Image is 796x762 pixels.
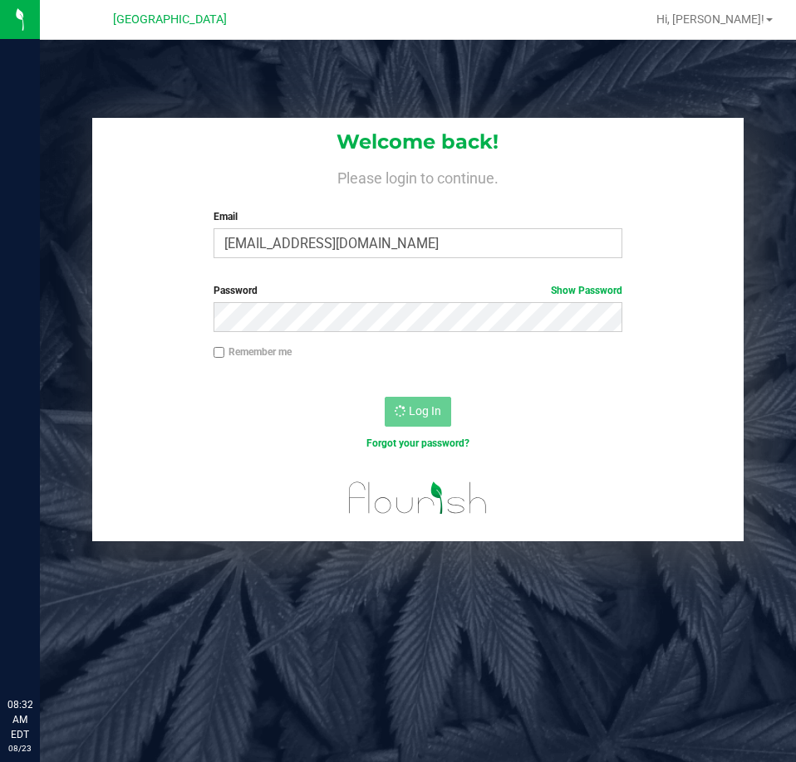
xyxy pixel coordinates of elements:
a: Forgot your password? [366,437,469,449]
h4: Please login to continue. [92,166,743,186]
label: Email [214,209,622,224]
h1: Welcome back! [92,131,743,153]
label: Remember me [214,344,292,359]
p: 08:32 AM EDT [7,697,32,742]
img: flourish_logo.svg [337,468,499,528]
span: [GEOGRAPHIC_DATA] [113,12,227,27]
a: Show Password [551,285,622,296]
span: Password [214,285,258,296]
span: Log In [409,404,441,418]
p: 08/23 [7,742,32,755]
button: Log In [385,397,451,427]
span: Hi, [PERSON_NAME]! [656,12,764,26]
input: Remember me [214,347,225,359]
